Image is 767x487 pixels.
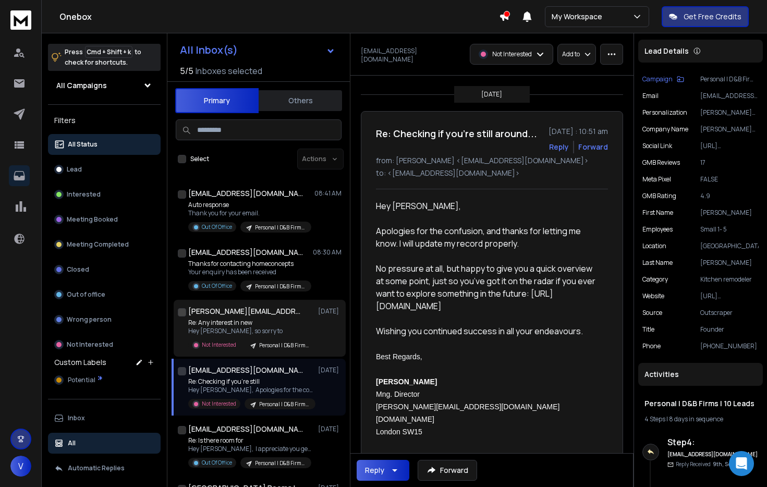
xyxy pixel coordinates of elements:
h3: Custom Labels [54,357,106,368]
p: Get Free Credits [684,11,741,22]
p: Wrong person [67,315,112,324]
p: All [68,439,76,447]
p: Hey [PERSON_NAME], Apologies for the confusion, [188,386,313,394]
p: [PERSON_NAME] kitchen project [700,108,759,117]
p: Your enquiry has been received [188,268,311,276]
h1: [EMAIL_ADDRESS][DOMAIN_NAME] [188,247,303,258]
h6: [EMAIL_ADDRESS][DOMAIN_NAME] [667,451,759,458]
p: Lead [67,165,82,174]
h1: [PERSON_NAME][EMAIL_ADDRESS][DOMAIN_NAME] [188,306,303,316]
p: website [642,292,664,300]
p: title [642,325,654,334]
h6: Step 4 : [667,436,759,448]
p: [EMAIL_ADDRESS][DOMAIN_NAME] [361,47,464,64]
p: Personalization [642,108,687,117]
p: [DATE] [318,307,342,315]
p: Founder [700,325,759,334]
p: Employees [642,225,673,234]
p: Out Of Office [202,223,232,231]
button: All Inbox(s) [172,40,344,60]
p: Personal | D&B Firms | 10 Leads [259,400,309,408]
p: to: <[EMAIL_ADDRESS][DOMAIN_NAME]> [376,168,608,178]
p: [URL][DOMAIN_NAME] [700,142,759,150]
div: Reply [365,465,384,476]
p: Kitchen remodeler [700,275,759,284]
button: All [48,433,161,454]
p: Not Interested [202,400,236,408]
button: Interested [48,184,161,205]
p: First Name [642,209,673,217]
h1: [EMAIL_ADDRESS][DOMAIN_NAME] [188,365,303,375]
p: Re: Is there room for [188,436,313,445]
button: Not Interested [48,334,161,355]
p: Personal | D&B Firms | 10 Leads [255,459,305,467]
p: 4.9 [700,192,759,200]
span: Potential [68,376,95,384]
p: Auto response [188,201,311,209]
p: from: [PERSON_NAME] <[EMAIL_ADDRESS][DOMAIN_NAME]> [376,155,608,166]
p: Category [642,275,668,284]
span: 4 Steps [644,415,665,423]
span: Mng. Director [376,390,420,398]
p: Personal | D&B Firms | 10 Leads [255,283,305,290]
p: [PHONE_NUMBER] [700,342,759,350]
p: Automatic Replies [68,464,125,472]
p: 08:30 AM [313,248,342,257]
p: Add to [562,50,580,58]
p: Small 1- 5 [700,225,759,234]
p: FALSE [700,175,759,184]
p: Inbox [68,414,85,422]
p: Personal | D&B Firms | 10 Leads [700,75,759,83]
p: Personal | D&B Firms | 10 Leads [255,224,305,232]
p: Reply Received [676,460,736,468]
label: Select [190,155,209,163]
span: Cmd + Shift + k [85,46,132,58]
p: Out of office [67,290,105,299]
h1: Re: Checking if you’re still around... [376,126,537,141]
button: Inbox [48,408,161,429]
div: Open Intercom Messenger [729,451,754,476]
p: [GEOGRAPHIC_DATA] [700,242,759,250]
p: [DATE] [318,425,342,433]
p: [PERSON_NAME] installations [700,125,759,133]
button: Meeting Completed [48,234,161,255]
button: V [10,456,31,477]
span: London SW15 [376,428,422,436]
p: [DATE] : 10:51 am [549,126,608,137]
h3: Inboxes selected [196,65,262,77]
button: Lead [48,159,161,180]
button: All Status [48,134,161,155]
p: [PERSON_NAME] [700,209,759,217]
div: Forward [578,142,608,152]
h1: [EMAIL_ADDRESS][DOMAIN_NAME] [188,424,303,434]
p: Closed [67,265,89,274]
p: Meta Pixel [642,175,671,184]
p: Not Interested [67,340,113,349]
h1: Onebox [59,10,499,23]
p: Hey [PERSON_NAME], I appreciate you getting [188,445,313,453]
p: Not Interested [202,341,236,349]
button: All Campaigns [48,75,161,96]
button: Automatic Replies [48,458,161,479]
p: GMB Rating [642,192,676,200]
p: Thanks for contacting homeconcepts [188,260,311,268]
p: All Status [68,140,98,149]
button: Get Free Credits [662,6,749,27]
h1: [EMAIL_ADDRESS][DOMAIN_NAME] [188,188,303,199]
button: Primary [175,88,259,113]
p: [URL][DOMAIN_NAME] [700,292,759,300]
div: | [644,415,757,423]
p: [DATE] [318,366,342,374]
p: [PERSON_NAME] [700,259,759,267]
button: Potential [48,370,161,391]
button: Others [259,89,342,112]
p: Re: Checking if you’re still [188,378,313,386]
button: Meeting Booked [48,209,161,230]
p: Outscraper [700,309,759,317]
p: Hey [PERSON_NAME], so sorry to [188,327,313,335]
p: Company Name [642,125,688,133]
p: 17 [700,159,759,167]
p: Email [642,92,659,100]
p: Re: Any interest in new [188,319,313,327]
